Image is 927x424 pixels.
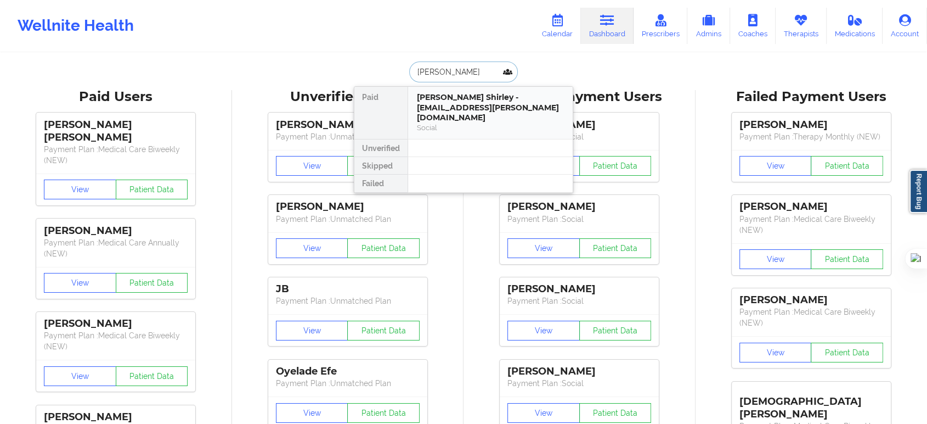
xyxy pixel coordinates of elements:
button: View [276,238,348,258]
div: [PERSON_NAME] [PERSON_NAME] [44,119,188,144]
button: Patient Data [811,249,883,269]
p: Payment Plan : Unmatched Plan [276,378,420,389]
a: Coaches [730,8,776,44]
button: View [507,403,580,423]
p: Payment Plan : Social [507,214,651,225]
p: Payment Plan : Unmatched Plan [276,214,420,225]
p: Payment Plan : Medical Care Biweekly (NEW) [44,144,188,166]
div: [PERSON_NAME] [739,200,883,213]
button: View [44,180,116,199]
p: Payment Plan : Therapy Monthly (NEW) [739,131,883,142]
button: View [276,321,348,341]
a: Prescribers [634,8,688,44]
p: Payment Plan : Medical Care Biweekly (NEW) [739,214,883,236]
button: Patient Data [347,321,420,341]
div: Paid [354,87,408,140]
button: View [739,249,812,269]
div: [DEMOGRAPHIC_DATA][PERSON_NAME] [739,387,883,421]
button: Patient Data [347,156,420,176]
div: Oyelade Efe [276,365,420,378]
button: View [507,238,580,258]
button: Patient Data [116,273,188,293]
button: View [507,321,580,341]
button: Patient Data [116,366,188,386]
button: View [44,366,116,386]
p: Payment Plan : Social [507,131,651,142]
a: Admins [687,8,730,44]
div: Unverified [354,140,408,157]
button: View [739,156,812,176]
p: Payment Plan : Medical Care Biweekly (NEW) [44,330,188,352]
button: Patient Data [579,238,652,258]
div: [PERSON_NAME] [44,317,188,330]
a: Dashboard [581,8,634,44]
p: Payment Plan : Social [507,378,651,389]
button: Patient Data [347,403,420,423]
a: Medications [827,8,883,44]
div: Skipped [354,157,408,175]
div: Failed [354,175,408,192]
div: JB [276,283,420,295]
div: [PERSON_NAME] [507,119,651,131]
div: [PERSON_NAME] [507,365,651,378]
a: Account [883,8,927,44]
button: Patient Data [579,321,652,341]
div: [PERSON_NAME] [276,119,420,131]
div: [PERSON_NAME] [739,119,883,131]
div: [PERSON_NAME] [739,294,883,306]
p: Payment Plan : Medical Care Biweekly (NEW) [739,306,883,328]
button: Patient Data [579,156,652,176]
div: [PERSON_NAME] [44,411,188,423]
div: [PERSON_NAME] [276,200,420,213]
button: View [739,343,812,362]
div: Unverified Users [240,88,456,105]
div: [PERSON_NAME] [44,225,188,237]
button: Patient Data [116,180,188,199]
a: Therapists [776,8,827,44]
div: Paid Users [8,88,224,105]
button: View [276,156,348,176]
p: Payment Plan : Unmatched Plan [276,295,420,306]
p: Payment Plan : Social [507,295,651,306]
button: View [44,273,116,293]
div: [PERSON_NAME] [507,283,651,295]
button: View [276,403,348,423]
button: Patient Data [579,403,652,423]
p: Payment Plan : Unmatched Plan [276,131,420,142]
button: Patient Data [811,343,883,362]
button: Patient Data [347,238,420,258]
a: Calendar [534,8,581,44]
button: Patient Data [811,156,883,176]
div: Social [417,123,564,132]
div: Failed Payment Users [703,88,920,105]
a: Report Bug [909,170,927,213]
div: [PERSON_NAME] [507,200,651,213]
p: Payment Plan : Medical Care Annually (NEW) [44,237,188,259]
div: [PERSON_NAME] Shirley - [EMAIL_ADDRESS][PERSON_NAME][DOMAIN_NAME] [417,92,564,123]
div: Skipped Payment Users [471,88,688,105]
